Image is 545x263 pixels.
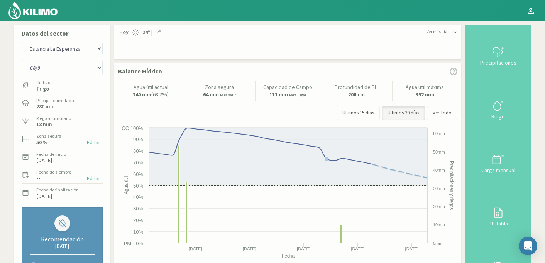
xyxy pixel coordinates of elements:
[36,186,79,193] label: Fecha de finalización
[30,235,95,243] div: Recomendación
[36,169,72,176] label: Fecha de siembra
[36,176,40,181] label: --
[471,60,525,65] div: Precipitaciones
[220,92,236,97] small: Para salir
[133,206,143,212] text: 30%
[471,221,525,226] div: BH Tabla
[118,29,129,36] span: Hoy
[133,194,143,200] text: 40%
[134,84,168,90] p: Agua útil actual
[36,158,52,163] label: [DATE]
[297,246,310,251] text: [DATE]
[85,138,103,147] button: Editar
[205,84,234,90] p: Zona segura
[133,171,143,177] text: 60%
[36,194,52,199] label: [DATE]
[335,84,378,90] p: Profundidad de BH
[519,237,537,255] div: Open Intercom Messenger
[142,29,150,36] strong: 24º
[8,1,58,20] img: Kilimo
[124,241,144,246] text: PMP 0%
[85,174,103,183] button: Editar
[469,190,527,244] button: BH Tabla
[36,79,50,86] label: Cultivo
[337,106,380,120] button: Últimos 15 días
[433,241,442,246] text: 0mm
[133,217,143,223] text: 20%
[433,204,445,209] text: 20mm
[203,91,219,98] b: 64 mm
[36,151,66,158] label: Fecha de inicio
[433,222,445,227] text: 10mm
[152,29,161,36] span: 12º
[124,176,129,194] text: Agua útil
[469,29,527,82] button: Precipitaciones
[36,115,71,122] label: Riego acumulado
[449,161,454,210] text: Precipitaciones y riegos
[351,246,364,251] text: [DATE]
[36,86,50,91] label: Trigo
[433,131,445,136] text: 60mm
[118,67,162,76] p: Balance Hídrico
[133,229,143,235] text: 10%
[133,160,143,166] text: 70%
[471,167,525,173] div: Carga mensual
[469,82,527,136] button: Riego
[36,97,74,104] label: Precip. acumulada
[263,84,312,90] p: Capacidad de Campo
[406,84,444,90] p: Agua útil máxima
[36,133,61,140] label: Zona segura
[289,92,306,97] small: Para llegar
[133,91,151,98] b: 240 mm
[133,92,169,97] p: (68.2%)
[469,136,527,190] button: Carga mensual
[36,122,52,127] label: 18 mm
[433,150,445,154] text: 50mm
[151,29,152,36] span: |
[30,243,95,249] div: [DATE]
[243,246,256,251] text: [DATE]
[405,246,419,251] text: [DATE]
[348,91,365,98] b: 200 cm
[122,125,143,131] text: CC 100%
[36,104,55,109] label: 280 mm
[382,106,425,120] button: Últimos 30 días
[427,106,457,120] button: Ver Todo
[36,140,48,145] label: 50 %
[433,168,445,172] text: 40mm
[433,186,445,191] text: 30mm
[133,148,143,154] text: 80%
[133,137,143,142] text: 90%
[133,183,143,189] text: 50%
[22,29,103,38] p: Datos del sector
[189,246,202,251] text: [DATE]
[416,91,434,98] b: 352 mm
[427,29,449,35] span: Ver más días
[269,91,288,98] b: 111 mm
[282,253,295,259] text: Fecha
[471,114,525,119] div: Riego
